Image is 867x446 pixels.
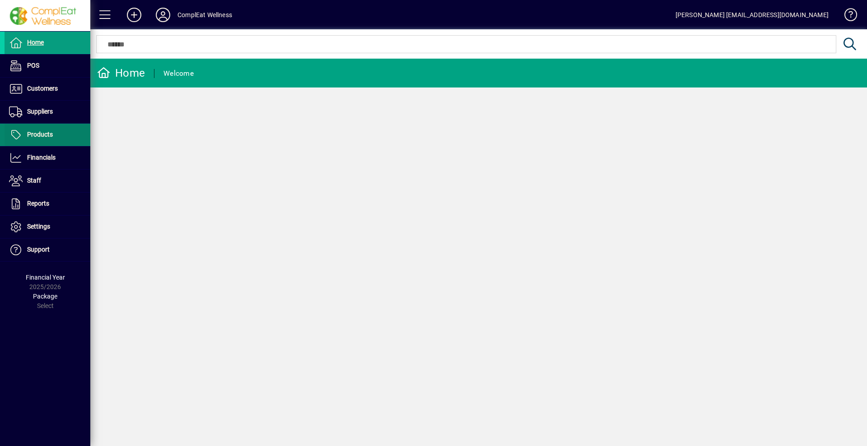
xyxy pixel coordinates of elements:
a: Suppliers [5,101,90,123]
a: POS [5,55,90,77]
a: Reports [5,193,90,215]
span: Financial Year [26,274,65,281]
span: Settings [27,223,50,230]
a: Staff [5,170,90,192]
div: Home [97,66,145,80]
span: Package [33,293,57,300]
a: Financials [5,147,90,169]
span: POS [27,62,39,69]
a: Settings [5,216,90,238]
button: Add [120,7,149,23]
a: Customers [5,78,90,100]
span: Products [27,131,53,138]
span: Support [27,246,50,253]
span: Staff [27,177,41,184]
div: Welcome [163,66,194,81]
a: Products [5,124,90,146]
span: Reports [27,200,49,207]
div: [PERSON_NAME] [EMAIL_ADDRESS][DOMAIN_NAME] [676,8,829,22]
a: Support [5,239,90,261]
div: ComplEat Wellness [177,8,232,22]
span: Home [27,39,44,46]
button: Profile [149,7,177,23]
a: Knowledge Base [838,2,856,31]
span: Customers [27,85,58,92]
span: Financials [27,154,56,161]
span: Suppliers [27,108,53,115]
